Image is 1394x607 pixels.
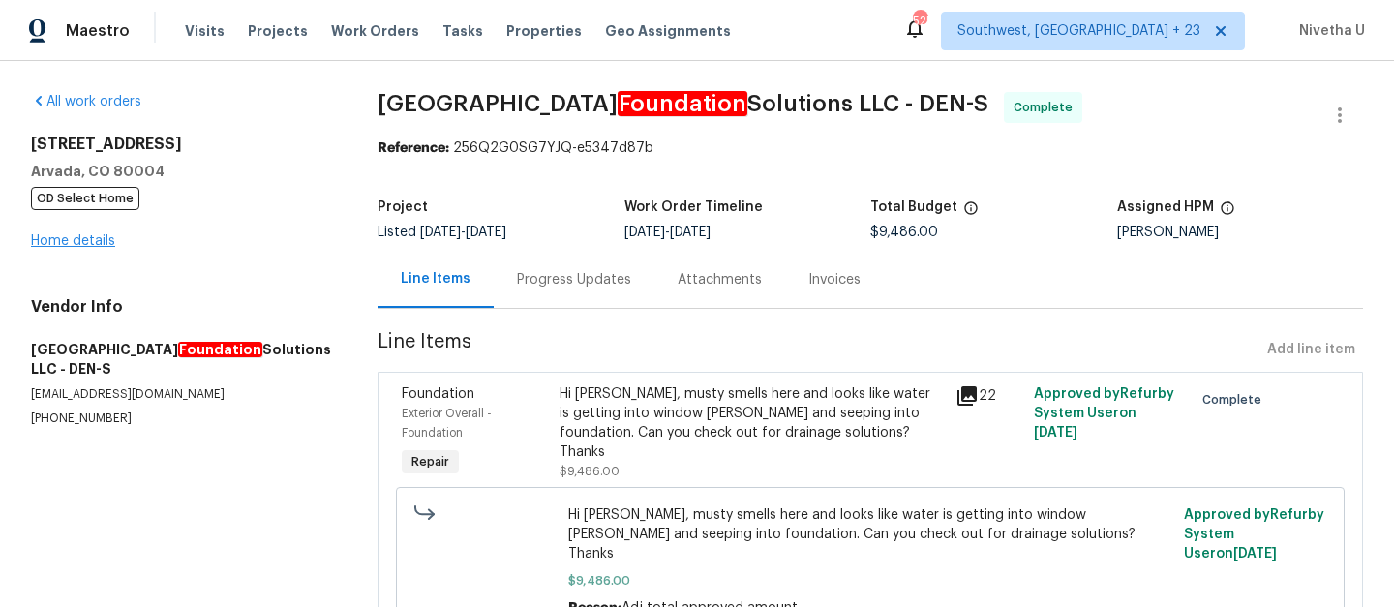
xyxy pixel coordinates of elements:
span: Exterior Overall - Foundation [402,408,492,439]
span: Maestro [66,21,130,41]
span: Geo Assignments [605,21,731,41]
em: Foundation [618,91,747,116]
span: Foundation [402,387,474,401]
div: Hi [PERSON_NAME], musty smells here and looks like water is getting into window [PERSON_NAME] and... [560,384,943,462]
span: OD Select Home [31,187,139,210]
span: Line Items [378,332,1259,368]
span: Listed [378,226,506,239]
span: Work Orders [331,21,419,41]
b: Reference: [378,141,449,155]
span: Hi [PERSON_NAME], musty smells here and looks like water is getting into window [PERSON_NAME] and... [568,505,1172,563]
span: The hpm assigned to this work order. [1220,200,1235,226]
h5: Project [378,200,428,214]
span: [DATE] [420,226,461,239]
em: Foundation [178,342,262,357]
span: [DATE] [466,226,506,239]
p: [PHONE_NUMBER] [31,410,331,427]
h5: Arvada, CO 80004 [31,162,331,181]
span: Projects [248,21,308,41]
span: Southwest, [GEOGRAPHIC_DATA] + 23 [957,21,1200,41]
span: [DATE] [670,226,711,239]
div: Progress Updates [517,270,631,289]
span: [DATE] [624,226,665,239]
span: $9,486.00 [870,226,938,239]
div: Attachments [678,270,762,289]
span: Approved by Refurby System User on [1184,508,1324,561]
div: Line Items [401,269,470,288]
span: Visits [185,21,225,41]
span: Approved by Refurby System User on [1034,387,1174,440]
h2: [STREET_ADDRESS] [31,135,331,154]
span: [GEOGRAPHIC_DATA] Solutions LLC - DEN-S [378,92,988,115]
div: [PERSON_NAME] [1117,226,1364,239]
span: Complete [1014,98,1080,117]
div: 22 [955,384,1023,408]
span: Properties [506,21,582,41]
p: [EMAIL_ADDRESS][DOMAIN_NAME] [31,386,331,403]
span: $9,486.00 [560,466,620,477]
span: $9,486.00 [568,571,1172,591]
span: - [420,226,506,239]
h5: Total Budget [870,200,957,214]
h5: Work Order Timeline [624,200,763,214]
span: [DATE] [1034,426,1077,440]
span: Tasks [442,24,483,38]
span: Complete [1202,390,1269,410]
h4: Vendor Info [31,297,331,317]
h5: [GEOGRAPHIC_DATA] Solutions LLC - DEN-S [31,340,331,379]
a: Home details [31,234,115,248]
span: - [624,226,711,239]
span: The total cost of line items that have been proposed by Opendoor. This sum includes line items th... [963,200,979,226]
span: [DATE] [1233,547,1277,561]
span: Nivetha U [1291,21,1365,41]
div: 525 [913,12,926,31]
span: Repair [404,452,457,471]
div: Invoices [808,270,861,289]
h5: Assigned HPM [1117,200,1214,214]
div: 256Q2G0SG7YJQ-e5347d87b [378,138,1363,158]
a: All work orders [31,95,141,108]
